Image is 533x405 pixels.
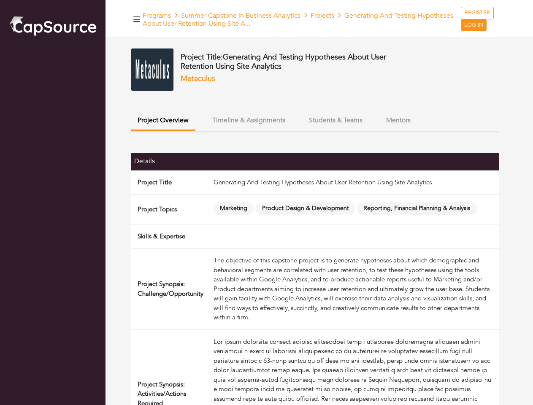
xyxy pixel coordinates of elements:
img: download-1.png [131,48,174,91]
h4: Project Title: [181,53,389,71]
td: Project Title [131,170,210,194]
td: Generating And Testing Hypotheses About User Retention Using Site Analytics [210,170,499,194]
a: LOG IN [461,19,487,31]
a: Summer Capstone in Business Analytics [181,11,300,20]
div: The objective of this capstone project is to generate hypotheses about which demographic and beha... [214,256,496,322]
th: Details [131,153,210,170]
td: Project Synopsis: Challenge/Opportunity [131,248,210,330]
span: Marketing [214,202,254,215]
span: Reporting, Financial Planning & Analysis [357,202,477,215]
img: cap_logo.png [8,15,97,37]
a: Projects [311,11,334,20]
button: Project Overview [131,111,195,131]
button: Timeline & Assignments [206,111,292,130]
td: Skills & Expertise [131,224,210,248]
a: Metaculus [181,73,215,84]
button: Students & Teams [302,111,369,130]
a: Programs [143,11,171,20]
span: Product Design & Development [255,202,355,215]
button: Mentors [379,111,417,130]
td: Project Topics [131,194,210,224]
span: Generating And Testing Hypotheses About User Retention Using Site A... [143,11,453,28]
span: Generating And Testing Hypotheses About User Retention Using Site Analytics [181,52,386,72]
a: REGISTER [461,7,494,19]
